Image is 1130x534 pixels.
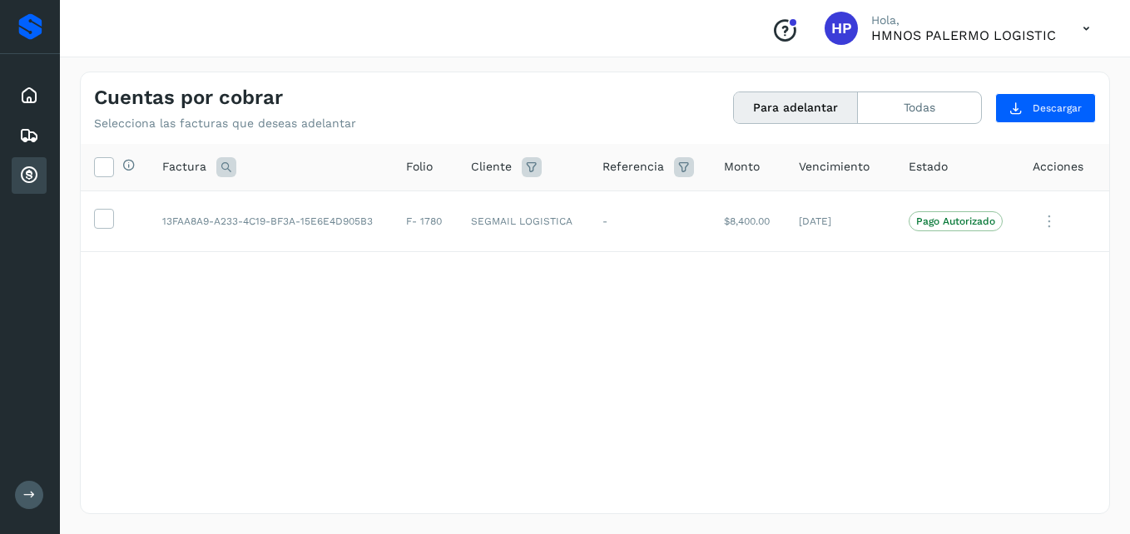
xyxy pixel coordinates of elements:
p: Pago Autorizado [916,215,995,227]
div: Inicio [12,77,47,114]
p: HMNOS PALERMO LOGISTIC [871,27,1056,43]
button: Descargar [995,93,1096,123]
div: Cuentas por cobrar [12,157,47,194]
span: Referencia [602,158,664,176]
td: - [589,190,711,252]
td: SEGMAIL LOGISTICA [458,190,589,252]
td: F- 1780 [393,190,458,252]
span: Vencimiento [799,158,870,176]
span: Estado [909,158,948,176]
span: Descargar [1033,101,1082,116]
h4: Cuentas por cobrar [94,86,283,110]
span: Monto [724,158,760,176]
button: Para adelantar [734,92,858,123]
span: Cliente [471,158,512,176]
button: Todas [858,92,981,123]
div: Embarques [12,117,47,154]
td: $8,400.00 [711,190,785,252]
td: [DATE] [786,190,896,252]
p: Selecciona las facturas que deseas adelantar [94,116,356,131]
td: 13FAA8A9-A233-4C19-BF3A-15E6E4D905B3 [149,190,393,252]
p: Hola, [871,13,1056,27]
span: Factura [162,158,206,176]
span: Acciones [1033,158,1083,176]
span: Folio [406,158,433,176]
